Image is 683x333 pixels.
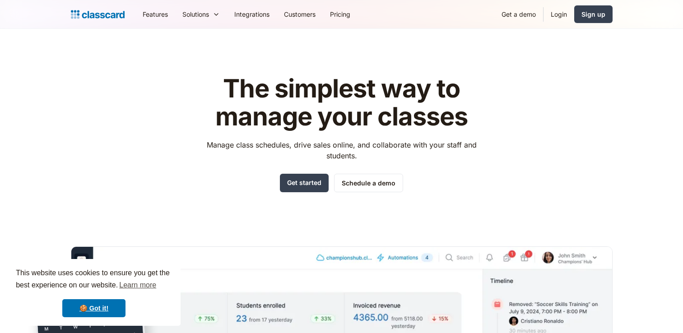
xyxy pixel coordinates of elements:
[277,4,323,24] a: Customers
[175,4,227,24] div: Solutions
[227,4,277,24] a: Integrations
[135,4,175,24] a: Features
[182,9,209,19] div: Solutions
[71,8,125,21] a: home
[581,9,605,19] div: Sign up
[16,268,172,292] span: This website uses cookies to ensure you get the best experience on our website.
[280,174,329,192] a: Get started
[334,174,403,192] a: Schedule a demo
[323,4,358,24] a: Pricing
[574,5,613,23] a: Sign up
[494,4,543,24] a: Get a demo
[62,299,125,317] a: dismiss cookie message
[7,259,181,326] div: cookieconsent
[198,75,485,130] h1: The simplest way to manage your classes
[198,139,485,161] p: Manage class schedules, drive sales online, and collaborate with your staff and students.
[544,4,574,24] a: Login
[118,278,158,292] a: learn more about cookies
